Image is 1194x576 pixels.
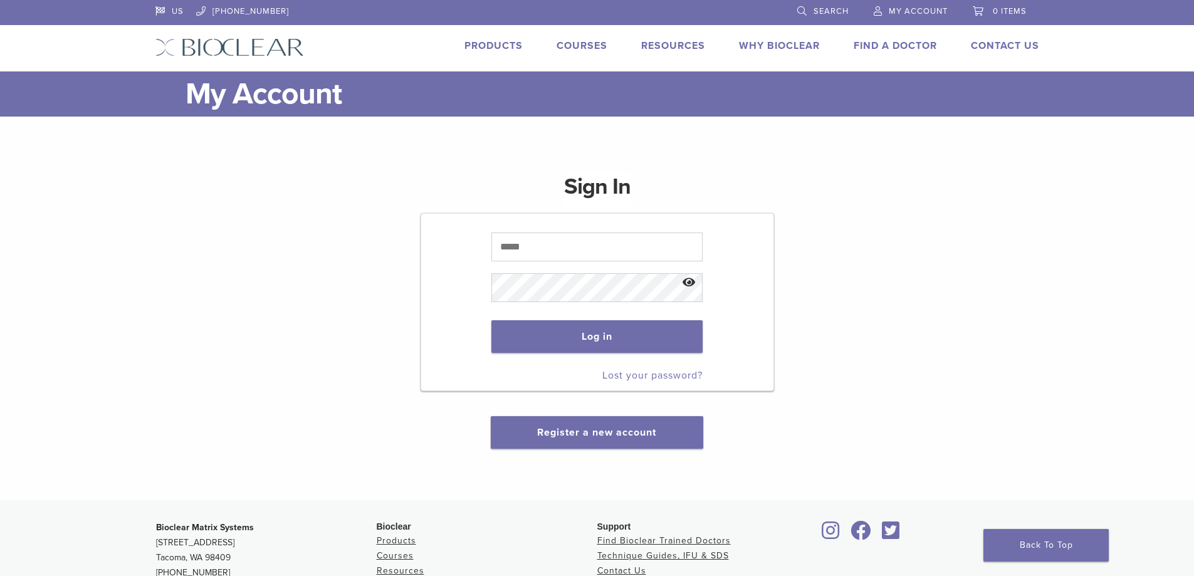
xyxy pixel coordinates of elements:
button: Show password [676,267,703,299]
span: 0 items [993,6,1027,16]
strong: Bioclear Matrix Systems [156,522,254,533]
h1: Sign In [564,172,631,212]
span: Search [814,6,849,16]
img: Bioclear [155,38,304,56]
a: Register a new account [537,426,656,439]
a: Resources [641,39,705,52]
a: Back To Top [983,529,1109,562]
a: Products [464,39,523,52]
a: Find Bioclear Trained Doctors [597,535,731,546]
a: Find A Doctor [854,39,937,52]
span: My Account [889,6,948,16]
a: Bioclear [878,528,904,541]
a: Products [377,535,416,546]
h1: My Account [186,71,1039,117]
a: Courses [557,39,607,52]
a: Lost your password? [602,369,703,382]
a: Courses [377,550,414,561]
button: Register a new account [491,416,703,449]
span: Bioclear [377,521,411,531]
a: Why Bioclear [739,39,820,52]
a: Contact Us [971,39,1039,52]
a: Contact Us [597,565,646,576]
span: Support [597,521,631,531]
a: Bioclear [818,528,844,541]
a: Technique Guides, IFU & SDS [597,550,729,561]
button: Log in [491,320,703,353]
a: Bioclear [847,528,876,541]
a: Resources [377,565,424,576]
